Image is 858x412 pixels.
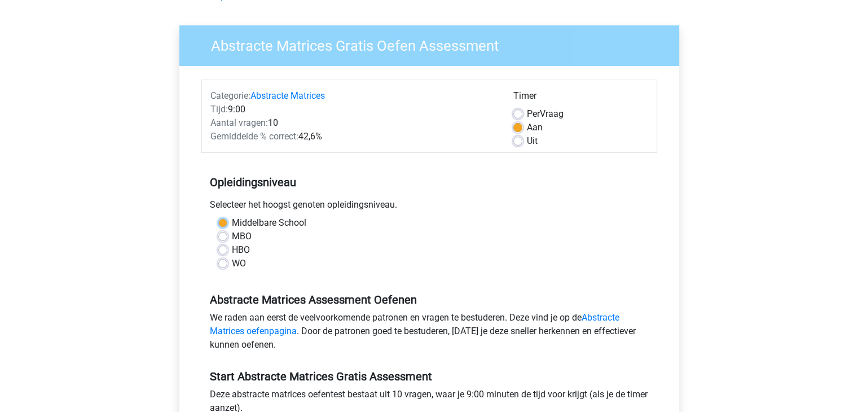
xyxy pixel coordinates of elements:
[513,89,648,107] div: Timer
[232,243,250,257] label: HBO
[210,131,298,142] span: Gemiddelde % correct:
[201,311,657,356] div: We raden aan eerst de veelvoorkomende patronen en vragen te bestuderen. Deze vind je op de . Door...
[527,134,538,148] label: Uit
[210,370,649,383] h5: Start Abstracte Matrices Gratis Assessment
[202,116,505,130] div: 10
[201,198,657,216] div: Selecteer het hoogst genoten opleidingsniveau.
[250,90,325,101] a: Abstracte Matrices
[232,257,246,270] label: WO
[527,121,543,134] label: Aan
[527,107,564,121] label: Vraag
[210,171,649,194] h5: Opleidingsniveau
[197,33,671,55] h3: Abstracte Matrices Gratis Oefen Assessment
[210,117,268,128] span: Aantal vragen:
[210,90,250,101] span: Categorie:
[202,103,505,116] div: 9:00
[232,230,252,243] label: MBO
[232,216,306,230] label: Middelbare School
[527,108,540,119] span: Per
[202,130,505,143] div: 42,6%
[210,104,228,115] span: Tijd:
[210,293,649,306] h5: Abstracte Matrices Assessment Oefenen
